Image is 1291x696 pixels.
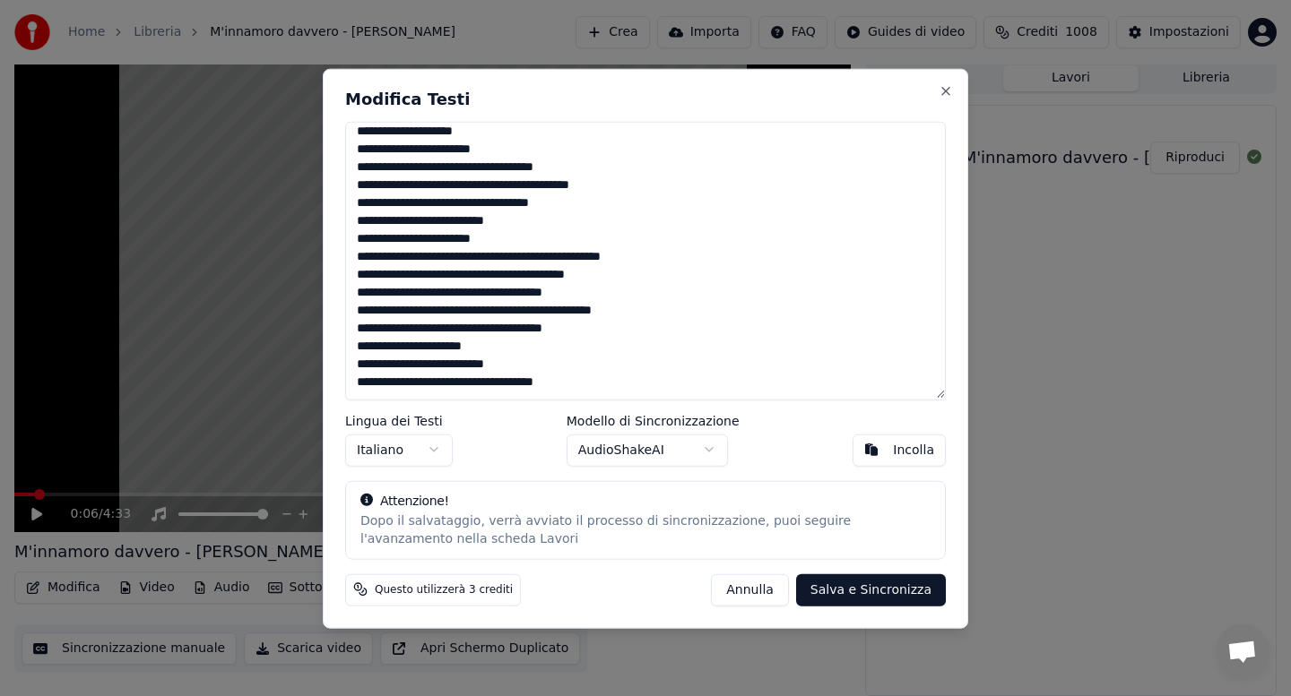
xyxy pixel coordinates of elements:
button: Salva e Sincronizza [796,573,946,606]
label: Lingua dei Testi [345,414,453,426]
label: Modello di Sincronizzazione [567,414,740,426]
button: Incolla [853,434,946,466]
div: Incolla [893,441,934,459]
h2: Modifica Testi [345,90,946,107]
div: Attenzione! [360,492,931,510]
div: Dopo il salvataggio, verrà avviato il processo di sincronizzazione, puoi seguire l'avanzamento ne... [360,511,931,547]
button: Annulla [711,573,789,606]
span: Questo utilizzerà 3 crediti [375,582,513,597]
